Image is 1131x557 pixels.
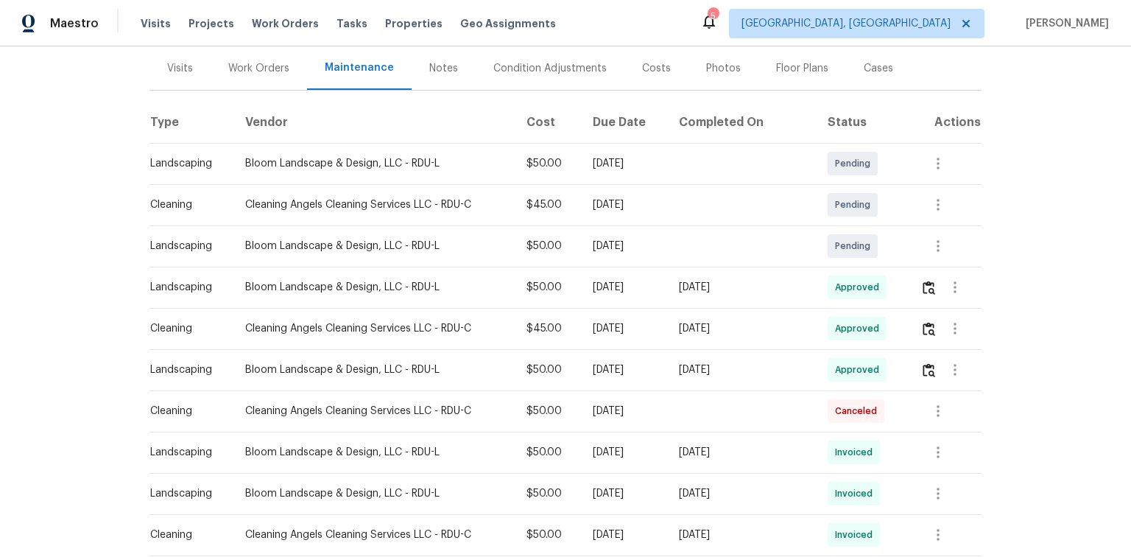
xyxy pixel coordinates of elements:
div: Landscaping [150,239,222,253]
div: [DATE] [593,528,655,542]
span: Approved [835,280,885,295]
div: [DATE] [593,321,655,336]
div: Condition Adjustments [493,61,607,76]
div: [DATE] [679,528,804,542]
div: Landscaping [150,445,222,460]
span: Invoiced [835,486,878,501]
span: Projects [188,16,234,31]
div: Landscaping [150,156,222,171]
button: Review Icon [920,270,937,305]
span: Approved [835,362,885,377]
div: [DATE] [593,156,655,171]
div: [DATE] [593,239,655,253]
span: Geo Assignments [460,16,556,31]
div: [DATE] [593,486,655,501]
div: [DATE] [679,445,804,460]
div: [DATE] [593,445,655,460]
div: [DATE] [593,197,655,212]
div: $45.00 [526,321,569,336]
span: [PERSON_NAME] [1020,16,1109,31]
th: Completed On [667,102,816,143]
div: Landscaping [150,362,222,377]
div: Maintenance [325,60,394,75]
span: Invoiced [835,528,878,542]
th: Due Date [581,102,667,143]
div: Cleaning Angels Cleaning Services LLC - RDU-C [245,321,503,336]
div: Cleaning [150,321,222,336]
div: Landscaping [150,280,222,295]
div: Bloom Landscape & Design, LLC - RDU-L [245,239,503,253]
img: Review Icon [923,281,935,295]
th: Cost [515,102,581,143]
div: Photos [706,61,741,76]
div: Bloom Landscape & Design, LLC - RDU-L [245,486,503,501]
div: Cleaning [150,528,222,542]
div: $50.00 [526,280,569,295]
div: $50.00 [526,486,569,501]
div: Landscaping [150,486,222,501]
th: Actions [909,102,982,143]
span: [GEOGRAPHIC_DATA], [GEOGRAPHIC_DATA] [741,16,951,31]
div: [DATE] [679,362,804,377]
div: $50.00 [526,156,569,171]
div: Cleaning Angels Cleaning Services LLC - RDU-C [245,404,503,418]
div: [DATE] [593,362,655,377]
div: $50.00 [526,445,569,460]
div: $50.00 [526,528,569,542]
span: Pending [835,197,876,212]
img: Review Icon [923,363,935,377]
div: $45.00 [526,197,569,212]
th: Status [816,102,909,143]
div: Bloom Landscape & Design, LLC - RDU-L [245,362,503,377]
span: Approved [835,321,885,336]
th: Type [149,102,233,143]
button: Review Icon [920,311,937,346]
span: Properties [385,16,443,31]
div: Work Orders [228,61,289,76]
div: Bloom Landscape & Design, LLC - RDU-L [245,445,503,460]
span: Pending [835,156,876,171]
div: Cleaning [150,197,222,212]
span: Tasks [337,18,367,29]
div: Floor Plans [776,61,828,76]
span: Invoiced [835,445,878,460]
span: Pending [835,239,876,253]
div: Cases [864,61,893,76]
span: Canceled [835,404,883,418]
div: Notes [429,61,458,76]
div: $50.00 [526,362,569,377]
div: 5 [708,9,718,24]
span: Work Orders [252,16,319,31]
span: Visits [141,16,171,31]
div: [DATE] [593,404,655,418]
img: Review Icon [923,322,935,336]
button: Review Icon [920,352,937,388]
div: $50.00 [526,404,569,418]
div: Cleaning Angels Cleaning Services LLC - RDU-C [245,528,503,542]
div: Cleaning [150,404,222,418]
div: [DATE] [679,486,804,501]
div: [DATE] [593,280,655,295]
div: Cleaning Angels Cleaning Services LLC - RDU-C [245,197,503,212]
div: Costs [642,61,671,76]
th: Vendor [233,102,515,143]
span: Maestro [50,16,99,31]
div: [DATE] [679,280,804,295]
div: Bloom Landscape & Design, LLC - RDU-L [245,156,503,171]
div: Visits [167,61,193,76]
div: Bloom Landscape & Design, LLC - RDU-L [245,280,503,295]
div: [DATE] [679,321,804,336]
div: $50.00 [526,239,569,253]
